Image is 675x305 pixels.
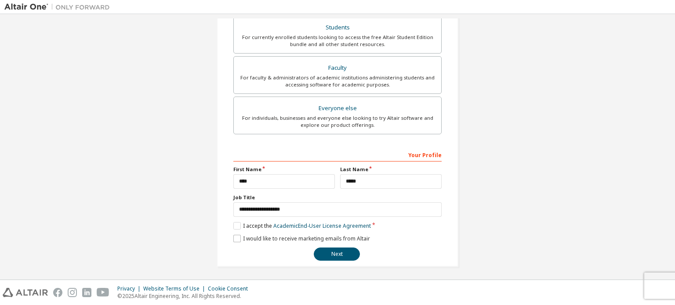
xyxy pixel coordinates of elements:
[117,292,253,300] p: © 2025 Altair Engineering, Inc. All Rights Reserved.
[314,248,360,261] button: Next
[239,102,436,115] div: Everyone else
[239,74,436,88] div: For faculty & administrators of academic institutions administering students and accessing softwa...
[233,194,442,201] label: Job Title
[233,166,335,173] label: First Name
[340,166,442,173] label: Last Name
[53,288,62,297] img: facebook.svg
[239,22,436,34] div: Students
[117,285,143,292] div: Privacy
[233,147,442,161] div: Your Profile
[233,222,371,230] label: I accept the
[208,285,253,292] div: Cookie Consent
[233,235,370,242] label: I would like to receive marketing emails from Altair
[97,288,109,297] img: youtube.svg
[4,3,114,11] img: Altair One
[273,222,371,230] a: Academic End-User License Agreement
[239,62,436,74] div: Faculty
[68,288,77,297] img: instagram.svg
[239,115,436,129] div: For individuals, businesses and everyone else looking to try Altair software and explore our prod...
[239,34,436,48] div: For currently enrolled students looking to access the free Altair Student Edition bundle and all ...
[3,288,48,297] img: altair_logo.svg
[82,288,91,297] img: linkedin.svg
[143,285,208,292] div: Website Terms of Use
